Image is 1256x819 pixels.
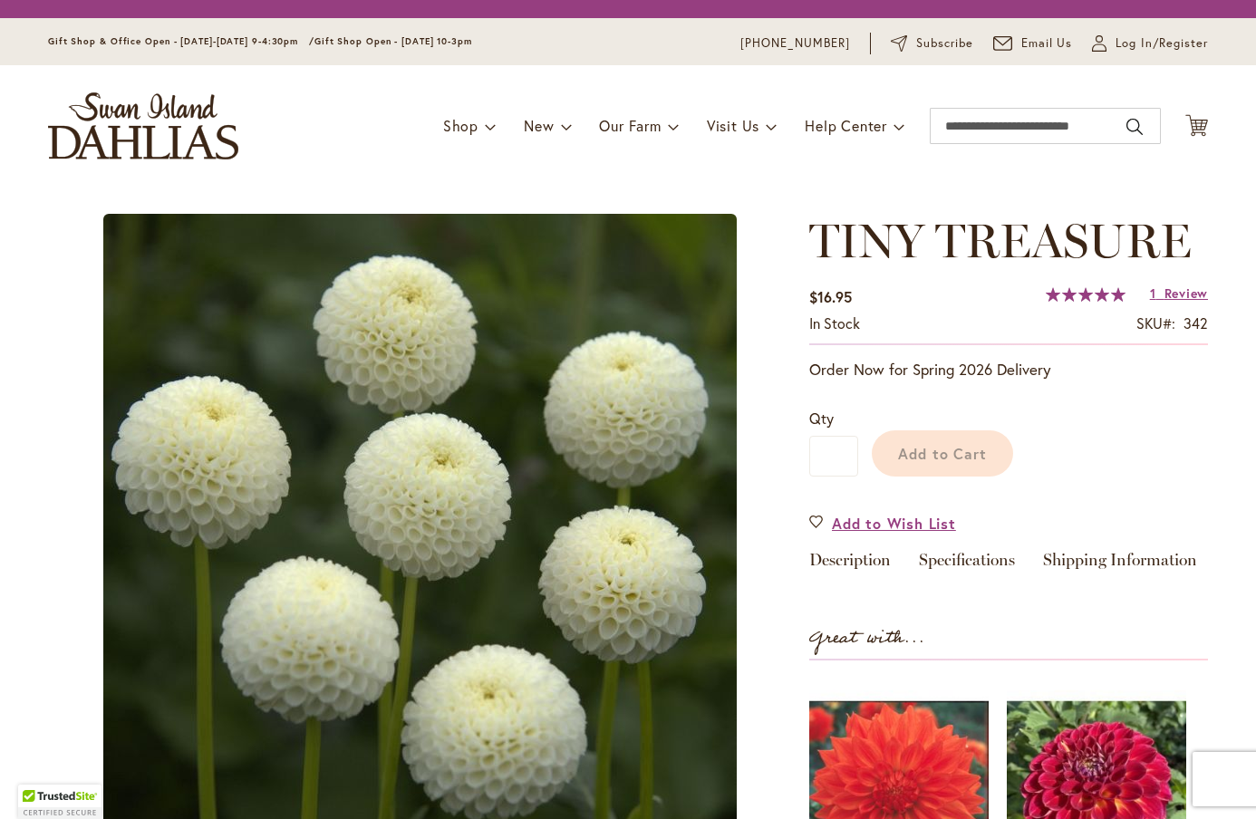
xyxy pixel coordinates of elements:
[1150,284,1208,302] a: 1 Review
[740,34,850,53] a: [PHONE_NUMBER]
[1126,112,1143,141] button: Search
[805,116,887,135] span: Help Center
[1150,284,1156,302] span: 1
[916,34,973,53] span: Subscribe
[48,92,238,159] a: store logo
[18,785,101,819] div: TrustedSite Certified
[809,359,1208,381] p: Order Now for Spring 2026 Delivery
[809,513,956,534] a: Add to Wish List
[314,35,472,47] span: Gift Shop Open - [DATE] 10-3pm
[1046,287,1126,302] div: 100%
[919,552,1015,578] a: Specifications
[1021,34,1073,53] span: Email Us
[524,116,554,135] span: New
[809,552,1208,578] div: Detailed Product Info
[1116,34,1208,53] span: Log In/Register
[599,116,661,135] span: Our Farm
[809,552,891,578] a: Description
[48,35,314,47] span: Gift Shop & Office Open - [DATE]-[DATE] 9-4:30pm /
[707,116,759,135] span: Visit Us
[1136,313,1175,332] strong: SKU
[891,34,973,53] a: Subscribe
[809,623,925,653] strong: Great with...
[809,212,1192,269] span: TINY TREASURE
[443,116,478,135] span: Shop
[809,313,860,334] div: Availability
[1184,313,1208,334] div: 342
[1164,284,1208,302] span: Review
[993,34,1073,53] a: Email Us
[832,513,956,534] span: Add to Wish List
[1043,552,1197,578] a: Shipping Information
[809,287,852,306] span: $16.95
[1092,34,1208,53] a: Log In/Register
[809,409,834,428] span: Qty
[809,313,860,332] span: In stock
